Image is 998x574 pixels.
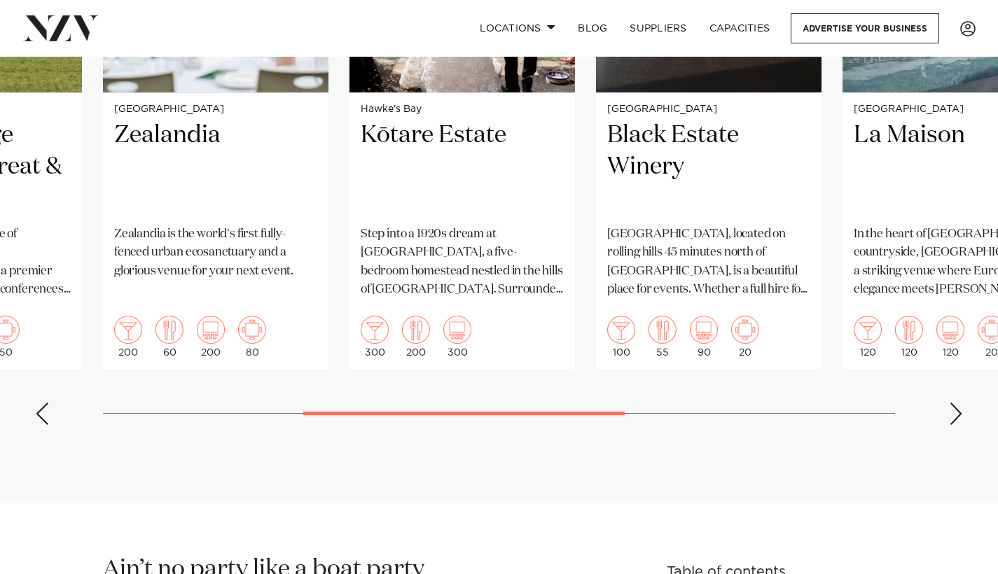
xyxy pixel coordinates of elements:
[567,13,618,43] a: BLOG
[649,316,677,344] img: dining.png
[114,316,142,344] img: cocktail.png
[607,120,810,214] h2: Black Estate Winery
[361,225,564,299] p: Step into a 1920s dream at [GEOGRAPHIC_DATA], a five-bedroom homestead nestled in the hills of [G...
[649,316,677,358] div: 55
[731,316,759,344] img: meeting.png
[690,316,718,344] img: theatre.png
[155,316,183,344] img: dining.png
[361,120,564,214] h2: Kōtare Estate
[895,316,923,358] div: 120
[618,13,698,43] a: SUPPLIERS
[731,316,759,358] div: 20
[936,316,964,344] img: theatre.png
[854,316,882,344] img: cocktail.png
[114,120,317,214] h2: Zealandia
[361,316,389,358] div: 300
[402,316,430,358] div: 200
[402,316,430,344] img: dining.png
[443,316,471,358] div: 300
[607,225,810,299] p: [GEOGRAPHIC_DATA], located on rolling hills 45 minutes north of [GEOGRAPHIC_DATA], is a beautiful...
[114,225,317,281] p: Zealandia is the world's first fully-fenced urban ecosanctuary and a glorious venue for your next...
[895,316,923,344] img: dining.png
[469,13,567,43] a: Locations
[690,316,718,358] div: 90
[114,316,142,358] div: 200
[238,316,266,344] img: meeting.png
[854,316,882,358] div: 120
[607,316,635,344] img: cocktail.png
[197,316,225,358] div: 200
[361,316,389,344] img: cocktail.png
[936,316,964,358] div: 120
[698,13,782,43] a: Capacities
[197,316,225,344] img: theatre.png
[238,316,266,358] div: 80
[22,15,99,41] img: nzv-logo.png
[607,104,810,115] small: [GEOGRAPHIC_DATA]
[443,316,471,344] img: theatre.png
[607,316,635,358] div: 100
[791,13,939,43] a: Advertise your business
[114,104,317,115] small: [GEOGRAPHIC_DATA]
[155,316,183,358] div: 60
[361,104,564,115] small: Hawke's Bay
